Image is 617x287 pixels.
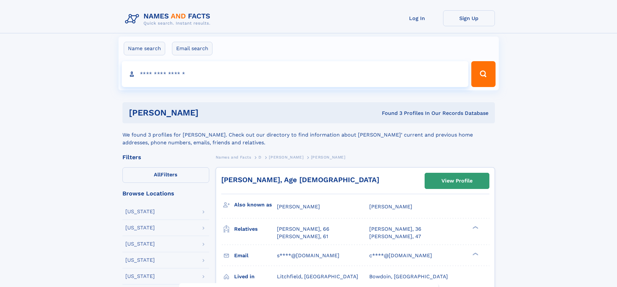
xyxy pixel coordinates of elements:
a: View Profile [425,173,489,189]
h1: [PERSON_NAME] [129,109,290,117]
h3: Relatives [234,224,277,235]
button: Search Button [471,61,495,87]
input: search input [122,61,469,87]
label: Name search [124,42,165,55]
a: [PERSON_NAME], 61 [277,233,328,240]
span: D [258,155,262,160]
a: [PERSON_NAME], 36 [369,226,421,233]
div: [US_STATE] [125,274,155,279]
a: [PERSON_NAME], Age [DEMOGRAPHIC_DATA] [221,176,379,184]
a: Sign Up [443,10,495,26]
div: [US_STATE] [125,209,155,214]
div: Filters [122,154,209,160]
span: [PERSON_NAME] [311,155,346,160]
span: Bowdoin, [GEOGRAPHIC_DATA] [369,273,448,280]
span: [PERSON_NAME] [369,204,412,210]
h3: Email [234,250,277,261]
label: Filters [122,167,209,183]
div: [US_STATE] [125,241,155,247]
div: Browse Locations [122,191,209,196]
div: ❯ [471,252,479,256]
span: All [154,171,161,178]
a: [PERSON_NAME] [269,153,303,161]
a: [PERSON_NAME], 47 [369,233,421,240]
span: [PERSON_NAME] [277,204,320,210]
div: We found 3 profiles for [PERSON_NAME]. Check out our directory to find information about [PERSON_... [122,123,495,147]
div: [US_STATE] [125,258,155,263]
div: ❯ [471,226,479,230]
span: Litchfield, [GEOGRAPHIC_DATA] [277,273,358,280]
a: Log In [391,10,443,26]
h3: Lived in [234,271,277,282]
a: D [258,153,262,161]
div: Found 3 Profiles In Our Records Database [290,110,488,117]
h3: Also known as [234,199,277,210]
span: [PERSON_NAME] [269,155,303,160]
label: Email search [172,42,212,55]
div: [US_STATE] [125,225,155,230]
a: [PERSON_NAME], 66 [277,226,329,233]
a: Names and Facts [216,153,251,161]
img: Logo Names and Facts [122,10,216,28]
div: View Profile [441,173,473,188]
